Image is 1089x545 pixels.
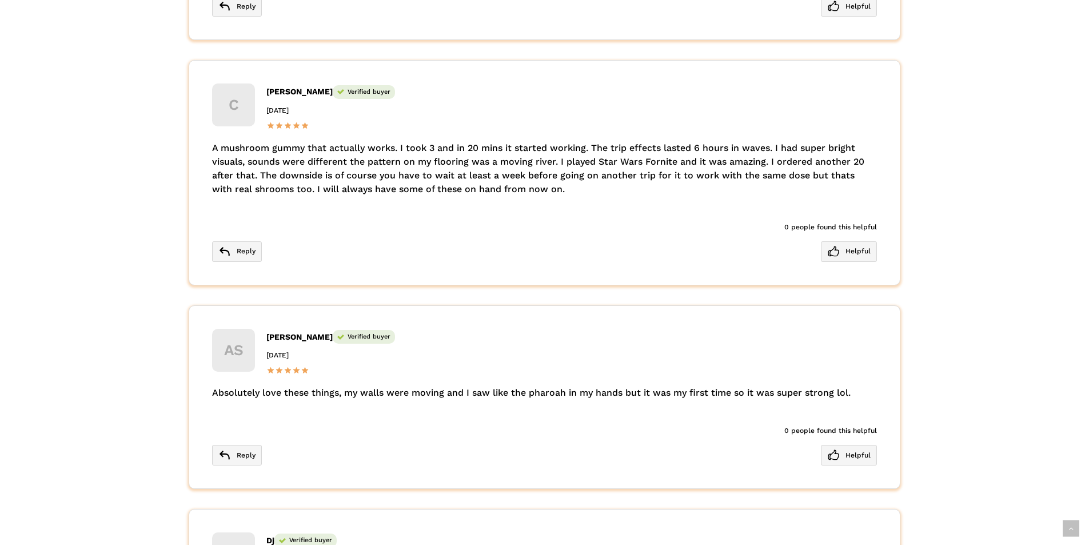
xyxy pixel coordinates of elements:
img: verified.svg [337,335,344,340]
span: Helpful [821,445,877,466]
span: Verified buyer [333,85,395,99]
div: [DATE] [266,102,877,119]
a: Back to top [1063,520,1079,537]
span: Reply [212,445,262,466]
img: verified.svg [337,89,344,94]
div: Absolutely love these things, my walls were moving and I saw like the pharoah in my hands but it ... [212,386,877,400]
span: Verified buyer [333,330,395,344]
span: C [212,83,255,126]
span: Helpful [821,241,877,262]
span: AS [212,329,255,372]
div: [DATE] [266,347,877,364]
div: 0 people found this helpful [212,423,877,439]
img: verified.svg [279,538,286,543]
div: [PERSON_NAME] [266,83,877,100]
div: 0 people found this helpful [212,219,877,236]
div: A mushroom gummy that actually works. I took 3 and in 20 mins it started working. The trip effect... [212,141,877,196]
div: [PERSON_NAME] [266,329,877,345]
span: Reply [212,241,262,262]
